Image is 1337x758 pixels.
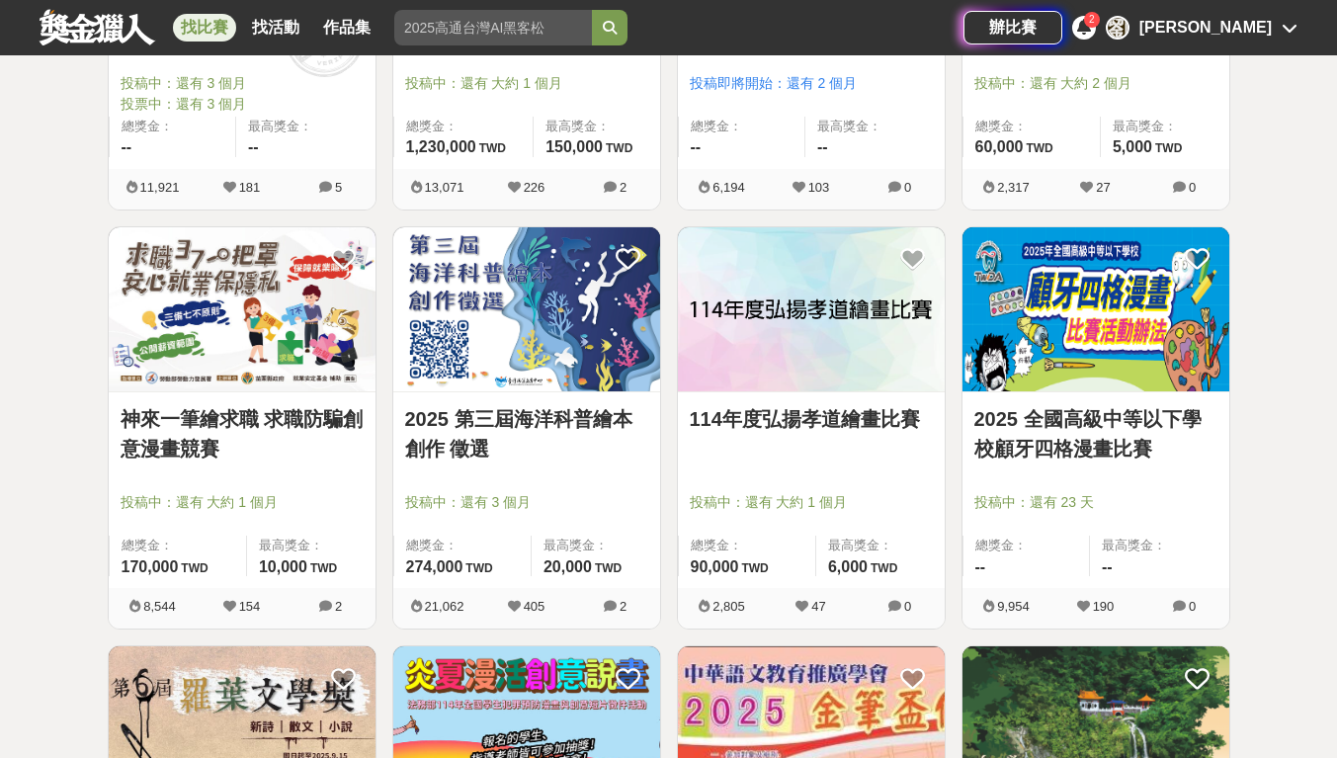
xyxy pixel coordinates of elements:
span: 2,805 [712,599,745,614]
div: 劉 [1106,16,1129,40]
span: 2,317 [997,180,1030,195]
span: 總獎金： [975,536,1078,555]
a: Cover Image [678,227,945,393]
span: TWD [1026,141,1052,155]
span: 154 [239,599,261,614]
span: 最高獎金： [828,536,933,555]
img: Cover Image [678,227,945,392]
span: 投稿中：還有 3 個月 [405,492,648,513]
span: 2 [620,180,627,195]
span: 最高獎金： [1102,536,1217,555]
a: 辦比賽 [963,11,1062,44]
span: 投稿中：還有 大約 1 個月 [405,73,648,94]
a: 找活動 [244,14,307,42]
span: 8,544 [143,599,176,614]
span: 投票中：還有 3 個月 [121,94,364,115]
span: 226 [524,180,545,195]
a: 找比賽 [173,14,236,42]
a: Cover Image [962,227,1229,393]
span: 最高獎金： [248,117,364,136]
span: 最高獎金： [543,536,648,555]
span: 總獎金： [122,117,224,136]
span: 0 [1189,599,1196,614]
span: 405 [524,599,545,614]
span: 總獎金： [691,536,803,555]
span: 6,000 [828,558,868,575]
span: 274,000 [406,558,463,575]
span: 0 [904,599,911,614]
span: 0 [904,180,911,195]
span: 90,000 [691,558,739,575]
span: 投稿中：還有 3 個月 [121,73,364,94]
input: 2025高通台灣AI黑客松 [394,10,592,45]
span: 投稿中：還有 大約 2 個月 [974,73,1217,94]
a: Cover Image [109,227,376,393]
span: 最高獎金： [545,117,647,136]
span: 20,000 [543,558,592,575]
span: 最高獎金： [259,536,364,555]
span: 27 [1096,180,1110,195]
span: 181 [239,180,261,195]
span: -- [975,558,986,575]
span: TWD [181,561,208,575]
span: 21,062 [425,599,464,614]
span: -- [248,138,259,155]
span: 2 [1089,14,1095,25]
img: Cover Image [393,227,660,392]
span: TWD [606,141,632,155]
a: 2025 全國高級中等以下學校顧牙四格漫畫比賽 [974,404,1217,463]
a: 神來一筆繪求職 求職防騙創意漫畫競賽 [121,404,364,463]
a: 114年度弘揚孝道繪畫比賽 [690,404,933,434]
span: TWD [595,561,622,575]
span: 9,954 [997,599,1030,614]
span: 2 [335,599,342,614]
span: 1,230,000 [406,138,476,155]
span: TWD [741,561,768,575]
span: 60,000 [975,138,1024,155]
span: TWD [1155,141,1182,155]
span: 5 [335,180,342,195]
span: 總獎金： [406,536,519,555]
span: 總獎金： [122,536,234,555]
a: 作品集 [315,14,378,42]
span: -- [817,138,828,155]
span: 投稿中：還有 23 天 [974,492,1217,513]
span: 6,194 [712,180,745,195]
span: 103 [808,180,830,195]
span: TWD [871,561,897,575]
span: 投稿中：還有 大約 1 個月 [690,492,933,513]
span: 最高獎金： [1113,117,1217,136]
div: [PERSON_NAME] [1139,16,1272,40]
span: 總獎金： [975,117,1088,136]
span: 最高獎金： [817,117,933,136]
span: TWD [310,561,337,575]
span: 190 [1093,599,1115,614]
span: 5,000 [1113,138,1152,155]
span: -- [1102,558,1113,575]
span: 2 [620,599,627,614]
span: -- [691,138,702,155]
span: TWD [479,141,506,155]
span: 0 [1189,180,1196,195]
span: -- [122,138,132,155]
img: Cover Image [109,227,376,392]
span: 13,071 [425,180,464,195]
span: 150,000 [545,138,603,155]
a: Cover Image [393,227,660,393]
span: 11,921 [140,180,180,195]
span: 投稿中：還有 大約 1 個月 [121,492,364,513]
span: 總獎金： [691,117,794,136]
span: 總獎金： [406,117,522,136]
a: 2025 第三屆海洋科普繪本創作 徵選 [405,404,648,463]
span: 170,000 [122,558,179,575]
span: 47 [811,599,825,614]
img: Cover Image [962,227,1229,392]
span: 10,000 [259,558,307,575]
span: 投稿即將開始：還有 2 個月 [690,73,933,94]
span: TWD [465,561,492,575]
